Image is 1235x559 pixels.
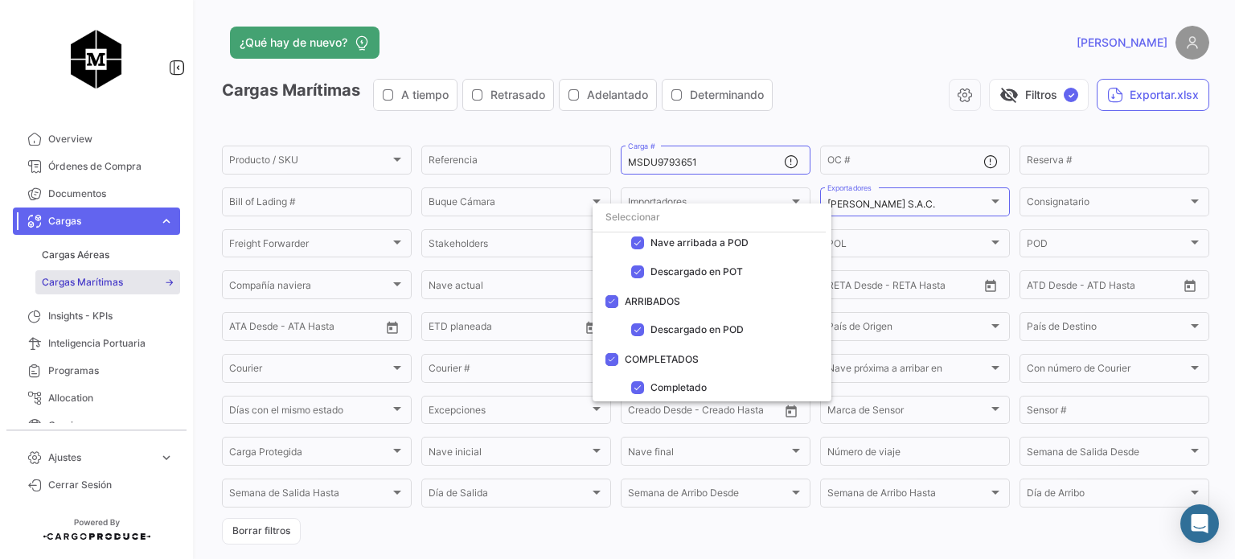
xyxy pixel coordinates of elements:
[650,236,749,249] span: Nave arribada a POD
[650,381,707,393] span: Completado
[625,295,680,307] span: ARRIBADOS
[650,265,743,277] span: Descargado en POT
[1180,504,1219,543] div: Abrir Intercom Messenger
[625,353,699,365] span: COMPLETADOS
[650,323,744,335] span: Descargado en POD
[593,203,826,232] input: dropdown search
